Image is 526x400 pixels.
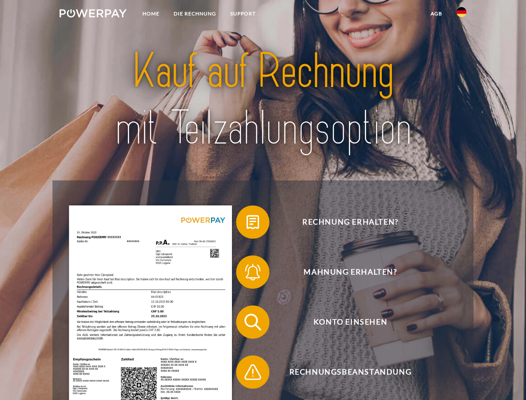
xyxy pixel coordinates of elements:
img: de [456,7,466,17]
a: SUPPORT [223,6,263,21]
a: Home [135,6,167,21]
span: Mahnung erhalten? [248,255,452,289]
img: qb_search.svg [242,312,263,332]
iframe: Button to launch messaging window [493,367,519,393]
img: title-powerpay_de.svg [80,40,446,160]
a: agb [424,6,449,21]
a: DIE RECHNUNG [167,6,223,21]
button: Rechnungsbeanstandung [236,355,453,389]
span: Konto einsehen [248,305,452,339]
img: qb_warning.svg [242,362,263,382]
button: Rechnung erhalten? [236,205,453,239]
button: Konto einsehen [236,305,453,339]
img: qb_bill.svg [242,212,263,232]
span: Rechnung erhalten? [248,205,452,239]
img: qb_bell.svg [242,262,263,282]
span: Rechnungsbeanstandung [248,355,452,389]
img: logo-powerpay-white.svg [60,9,127,17]
button: Mahnung erhalten? [236,255,453,289]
